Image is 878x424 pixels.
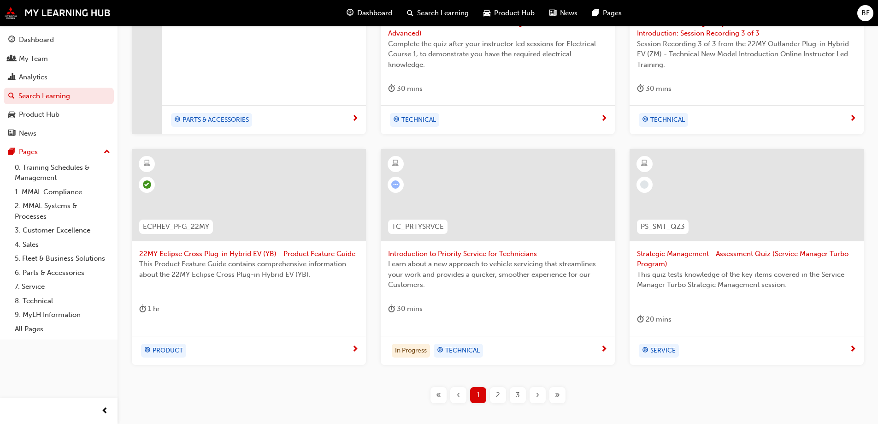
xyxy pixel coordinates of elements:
span: car-icon [483,7,490,19]
span: Electrical Course 1: Assessment Quiz (Registered Mechanic Advanced) [388,18,607,39]
a: 0. Training Schedules & Management [11,161,114,185]
span: search-icon [407,7,413,19]
span: › [536,390,539,400]
a: ECPHEV_PFG_22MY22MY Eclipse Cross Plug-in Hybrid EV (YB) - Product Feature GuideThis Product Feat... [132,149,366,365]
a: car-iconProduct Hub [476,4,542,23]
span: ECPHEV_PFG_22MY [143,221,209,232]
a: All Pages [11,322,114,336]
span: car-icon [8,111,15,119]
div: 30 mins [637,83,672,95]
span: PARTS & ACCESSORIES [183,115,249,125]
div: Analytics [19,72,47,83]
span: TECHNICAL [401,115,436,125]
div: In Progress [392,344,430,358]
button: Last page [548,387,567,403]
span: BF [861,8,870,18]
span: duration-icon [637,314,644,325]
div: Dashboard [19,35,54,45]
button: Previous page [448,387,468,403]
span: learningRecordVerb_NONE-icon [640,180,648,189]
div: 30 mins [388,83,423,95]
span: next-icon [601,115,607,123]
span: learningRecordVerb_COMPLETE-icon [143,180,151,189]
span: Learn about a new approach to vehicle servicing that streamlines your work and provides a quicker... [388,259,607,290]
button: Page 1 [468,387,488,403]
button: Page 2 [488,387,508,403]
span: learningRecordVerb_ATTEMPT-icon [391,180,400,189]
span: guage-icon [347,7,354,19]
span: duration-icon [637,83,644,95]
div: My Team [19,54,48,64]
span: SERVICE [650,346,676,356]
span: Complete the quiz after your instructor led sessions for Electrical Course 1, to demonstrate you ... [388,39,607,70]
a: search-iconSearch Learning [400,4,476,23]
div: 1 hr [139,303,160,315]
span: news-icon [549,7,556,19]
span: 2 [496,390,500,400]
span: target-icon [437,345,443,357]
div: Product Hub [19,109,59,120]
span: target-icon [642,114,648,126]
span: search-icon [8,92,15,101]
span: pages-icon [592,7,599,19]
a: guage-iconDashboard [339,4,400,23]
span: TECHNICAL [445,346,480,356]
span: » [555,390,560,400]
span: Dashboard [357,8,392,18]
a: 8. Technical [11,294,114,308]
a: News [4,125,114,142]
span: next-icon [849,346,856,354]
button: Pages [4,143,114,161]
span: Strategic Management - Assessment Quiz (Service Manager Turbo Program) [637,249,856,269]
a: Search Learning [4,88,114,105]
span: Pages [603,8,622,18]
span: news-icon [8,130,15,138]
span: News [560,8,577,18]
span: « [436,390,441,400]
span: next-icon [352,346,359,354]
span: learningResourceType_ELEARNING-icon [144,158,150,170]
a: 9. MyLH Information [11,308,114,322]
span: prev-icon [101,406,108,417]
span: next-icon [601,346,607,354]
span: duration-icon [388,303,395,315]
img: mmal [5,7,111,19]
span: pages-icon [8,148,15,156]
span: ‹ [457,390,460,400]
span: Introduction to Priority Service for Technicians [388,249,607,259]
span: 22MY Eclipse Cross Plug-in Hybrid EV (YB) - Product Feature Guide [139,249,359,259]
span: next-icon [352,115,359,123]
span: PS_SMT_QZ3 [641,221,685,232]
span: Session Recording 3 of 3 from the 22MY Outlander Plug-in Hybrid EV (ZM) - Technical New Model Int... [637,39,856,70]
a: TC_PRTYSRVCEIntroduction to Priority Service for TechniciansLearn about a new approach to vehicle... [381,149,615,365]
span: guage-icon [8,36,15,44]
span: learningResourceType_ELEARNING-icon [641,158,648,170]
span: duration-icon [139,303,146,315]
span: people-icon [8,55,15,63]
a: PS_SMT_QZ3Strategic Management - Assessment Quiz (Service Manager Turbo Program)This quiz tests k... [630,149,864,365]
div: Pages [19,147,38,157]
a: Dashboard [4,31,114,48]
div: 20 mins [637,314,672,325]
button: DashboardMy TeamAnalyticsSearch LearningProduct HubNews [4,30,114,143]
a: pages-iconPages [585,4,629,23]
a: news-iconNews [542,4,585,23]
button: First page [429,387,448,403]
button: Next page [528,387,548,403]
span: next-icon [849,115,856,123]
a: 7. Service [11,280,114,294]
span: target-icon [642,345,648,357]
span: Search Learning [417,8,469,18]
a: 6. Parts & Accessories [11,266,114,280]
span: TECHNICAL [650,115,685,125]
span: This Product Feature Guide contains comprehensive information about the 22MY Eclipse Cross Plug-i... [139,259,359,280]
a: 2. MMAL Systems & Processes [11,199,114,223]
a: My Team [4,50,114,67]
span: TC_PRTYSRVCE [392,221,444,232]
a: 1. MMAL Compliance [11,185,114,199]
span: learningResourceType_ELEARNING-icon [392,158,399,170]
span: target-icon [174,114,181,126]
span: 3 [516,390,520,400]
